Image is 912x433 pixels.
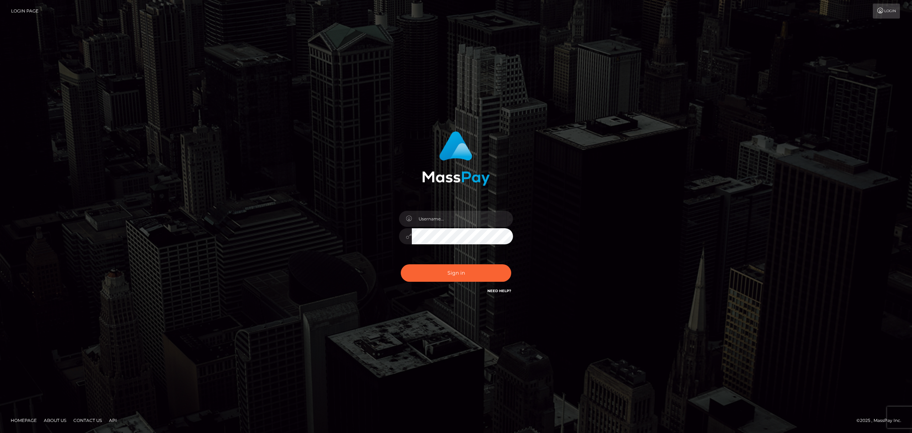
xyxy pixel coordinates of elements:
[873,4,900,19] a: Login
[422,131,490,186] img: MassPay Login
[401,264,511,282] button: Sign in
[487,289,511,293] a: Need Help?
[106,415,120,426] a: API
[41,415,69,426] a: About Us
[412,211,513,227] input: Username...
[8,415,40,426] a: Homepage
[71,415,105,426] a: Contact Us
[11,4,38,19] a: Login Page
[856,417,907,424] div: © 2025 , MassPay Inc.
